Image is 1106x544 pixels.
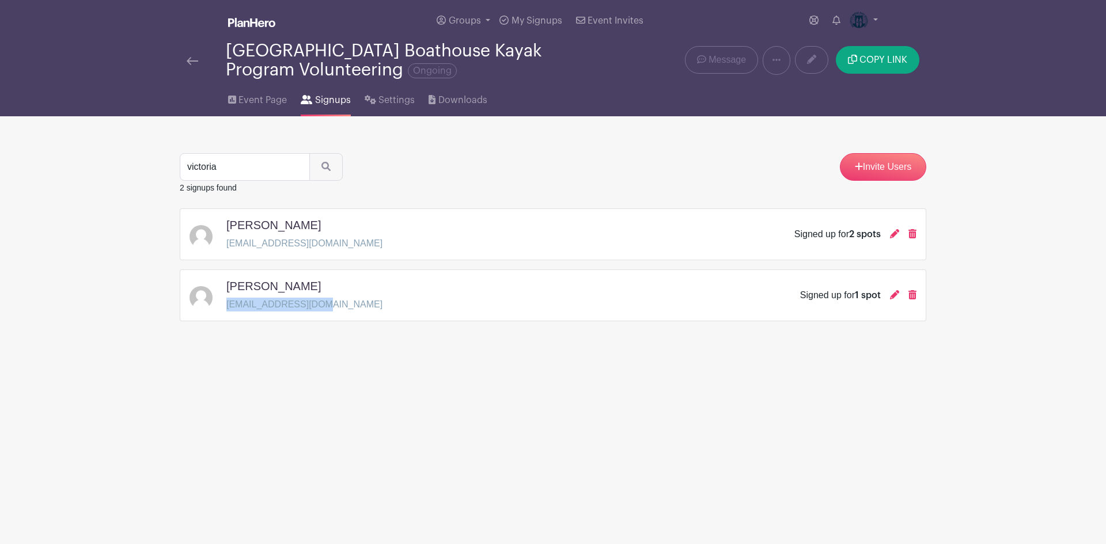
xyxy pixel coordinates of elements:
[512,16,562,25] span: My Signups
[238,93,287,107] span: Event Page
[187,57,198,65] img: back-arrow-29a5d9b10d5bd6ae65dc969a981735edf675c4d7a1fe02e03b50dbd4ba3cdb55.svg
[794,227,881,241] div: Signed up for
[438,93,487,107] span: Downloads
[190,225,213,248] img: default-ce2991bfa6775e67f084385cd625a349d9dcbb7a52a09fb2fda1e96e2d18dcdb.png
[226,298,382,311] p: [EMAIL_ADDRESS][DOMAIN_NAME]
[226,218,321,232] h5: [PERSON_NAME]
[588,16,643,25] span: Event Invites
[190,286,213,309] img: default-ce2991bfa6775e67f084385cd625a349d9dcbb7a52a09fb2fda1e96e2d18dcdb.png
[180,153,310,181] input: Search Signups
[449,16,481,25] span: Groups
[228,79,287,116] a: Event Page
[685,46,758,74] a: Message
[301,79,350,116] a: Signups
[849,230,881,239] span: 2 spots
[226,41,599,79] div: [GEOGRAPHIC_DATA] Boathouse Kayak Program Volunteering
[429,79,487,116] a: Downloads
[855,291,881,300] span: 1 spot
[365,79,415,116] a: Settings
[315,93,351,107] span: Signups
[800,288,881,302] div: Signed up for
[836,46,919,74] button: COPY LINK
[378,93,415,107] span: Settings
[180,183,237,192] small: 2 signups found
[408,63,457,78] span: Ongoing
[228,18,275,27] img: logo_white-6c42ec7e38ccf1d336a20a19083b03d10ae64f83f12c07503d8b9e83406b4c7d.svg
[709,53,746,67] span: Message
[850,12,868,30] img: Logo-Title.png
[859,55,907,64] span: COPY LINK
[840,153,926,181] a: Invite Users
[226,279,321,293] h5: [PERSON_NAME]
[226,237,382,250] p: [EMAIL_ADDRESS][DOMAIN_NAME]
